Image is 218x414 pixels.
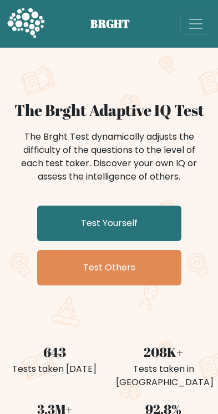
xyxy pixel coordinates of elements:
[37,206,181,241] a: Test Yourself
[116,362,212,389] div: Tests taken in [GEOGRAPHIC_DATA]
[7,343,103,362] div: 643
[37,250,181,285] a: Test Others
[90,16,144,32] span: BRGHT
[180,13,211,35] button: Toggle navigation
[13,130,205,183] div: The Brght Test dynamically adjusts the difficulty of the questions to the level of each test take...
[116,343,212,362] div: 208K+
[7,362,103,376] div: Tests taken [DATE]
[7,101,211,119] h1: The Brght Adaptive IQ Test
